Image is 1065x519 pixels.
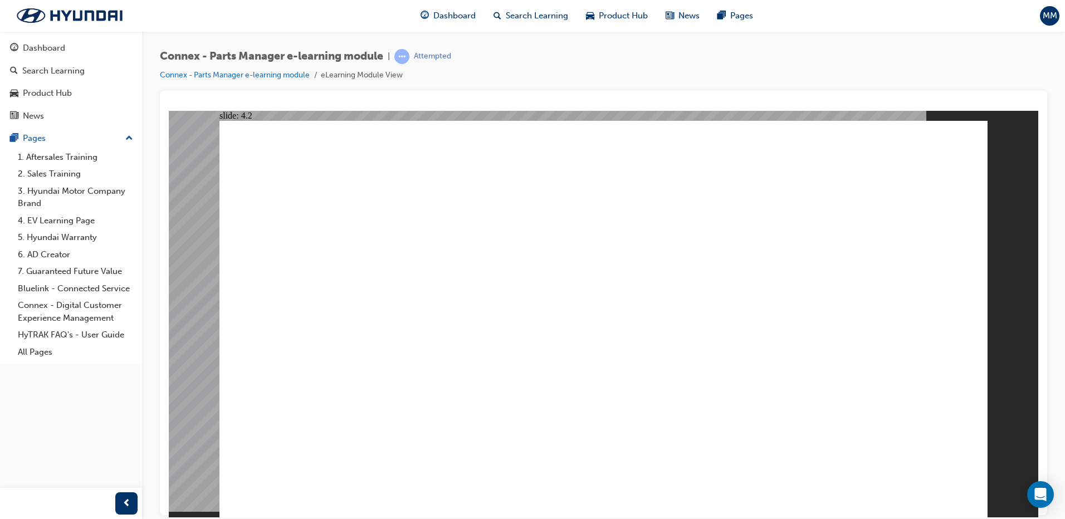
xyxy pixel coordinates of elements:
[10,89,18,99] span: car-icon
[1040,6,1059,26] button: MM
[23,110,44,123] div: News
[13,246,138,263] a: 6. AD Creator
[494,9,501,23] span: search-icon
[485,4,577,27] a: search-iconSearch Learning
[394,49,409,64] span: learningRecordVerb_ATTEMPT-icon
[657,4,709,27] a: news-iconNews
[709,4,762,27] a: pages-iconPages
[23,87,72,100] div: Product Hub
[730,9,753,22] span: Pages
[23,132,46,145] div: Pages
[22,65,85,77] div: Search Learning
[10,66,18,76] span: search-icon
[4,61,138,81] a: Search Learning
[1027,481,1054,508] div: Open Intercom Messenger
[717,9,726,23] span: pages-icon
[321,69,403,82] li: eLearning Module View
[13,165,138,183] a: 2. Sales Training
[160,50,383,63] span: Connex - Parts Manager e-learning module
[586,9,594,23] span: car-icon
[1043,9,1057,22] span: MM
[4,36,138,128] button: DashboardSearch LearningProduct HubNews
[13,326,138,344] a: HyTRAK FAQ's - User Guide
[13,229,138,246] a: 5. Hyundai Warranty
[13,149,138,166] a: 1. Aftersales Training
[577,4,657,27] a: car-iconProduct Hub
[506,9,568,22] span: Search Learning
[4,128,138,149] button: Pages
[123,497,131,511] span: prev-icon
[10,134,18,144] span: pages-icon
[4,83,138,104] a: Product Hub
[6,4,134,27] img: Trak
[23,42,65,55] div: Dashboard
[13,280,138,297] a: Bluelink - Connected Service
[4,38,138,58] a: Dashboard
[666,9,674,23] span: news-icon
[13,212,138,229] a: 4. EV Learning Page
[412,4,485,27] a: guage-iconDashboard
[599,9,648,22] span: Product Hub
[13,297,138,326] a: Connex - Digital Customer Experience Management
[421,9,429,23] span: guage-icon
[4,106,138,126] a: News
[125,131,133,146] span: up-icon
[388,50,390,63] span: |
[414,51,451,62] div: Attempted
[10,43,18,53] span: guage-icon
[13,183,138,212] a: 3. Hyundai Motor Company Brand
[433,9,476,22] span: Dashboard
[10,111,18,121] span: news-icon
[160,70,310,80] a: Connex - Parts Manager e-learning module
[678,9,700,22] span: News
[13,344,138,361] a: All Pages
[13,263,138,280] a: 7. Guaranteed Future Value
